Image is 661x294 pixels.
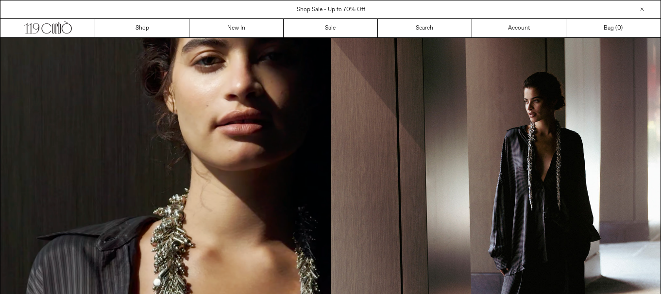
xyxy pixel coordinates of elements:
a: Sale [284,19,378,37]
span: 0 [617,24,621,32]
a: Shop Sale - Up to 70% Off [297,6,365,14]
a: Account [472,19,566,37]
a: Search [378,19,472,37]
span: ) [617,24,623,33]
a: Shop [95,19,189,37]
a: New In [189,19,284,37]
a: Bag () [566,19,661,37]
